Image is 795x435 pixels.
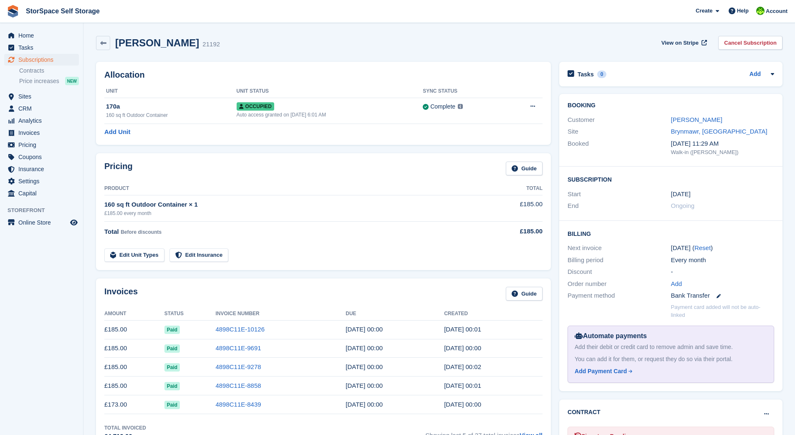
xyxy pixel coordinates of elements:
td: £185.00 [104,358,164,377]
div: Start [568,190,671,199]
span: Total [104,228,119,235]
span: Invoices [18,127,68,139]
td: £185.00 [104,339,164,358]
a: Add Unit [104,127,130,137]
time: 2025-08-30 23:01:49 UTC [444,326,481,333]
div: Customer [568,115,671,125]
div: 21192 [202,40,220,49]
h2: Subscription [568,175,774,183]
div: Auto access granted on [DATE] 6:01 AM [237,111,423,119]
td: £185.00 [104,377,164,395]
a: 4898C11E-9278 [215,363,261,370]
a: menu [4,30,79,41]
a: menu [4,91,79,102]
a: menu [4,127,79,139]
div: Booked [568,139,671,157]
a: menu [4,54,79,66]
h2: [PERSON_NAME] [115,37,199,48]
a: Guide [506,162,543,175]
th: Sync Status [423,85,506,98]
time: 2025-04-30 23:00:13 UTC [444,401,481,408]
th: Product [104,182,475,195]
a: menu [4,115,79,126]
th: Due [346,307,444,321]
div: Payment method [568,291,671,301]
div: Automate payments [575,331,767,341]
span: View on Stripe [661,39,699,47]
span: Before discounts [121,229,162,235]
a: Cancel Subscription [718,36,782,50]
div: [DATE] ( ) [671,243,774,253]
time: 2025-06-30 23:02:59 UTC [444,363,481,370]
div: Billing period [568,255,671,265]
div: NEW [65,77,79,85]
time: 2025-07-01 23:00:00 UTC [346,363,383,370]
span: Online Store [18,217,68,228]
span: Help [737,7,749,15]
td: £185.00 [104,320,164,339]
a: Edit Insurance [169,248,229,262]
a: Add [750,70,761,79]
th: Total [475,182,543,195]
a: View on Stripe [658,36,709,50]
div: £185.00 every month [104,210,475,217]
h2: Pricing [104,162,133,175]
span: Home [18,30,68,41]
img: stora-icon-8386f47178a22dfd0bd8f6a31ec36ba5ce8667c1dd55bd0f319d3a0aa187defe.svg [7,5,19,18]
h2: Booking [568,102,774,109]
time: 2023-06-30 23:00:00 UTC [671,190,691,199]
a: Brynmawr, [GEOGRAPHIC_DATA] [671,128,767,135]
img: paul catt [756,7,765,15]
th: Amount [104,307,164,321]
a: Add Payment Card [575,367,764,376]
th: Unit Status [237,85,423,98]
a: 4898C11E-8858 [215,382,261,389]
time: 2025-05-30 23:01:36 UTC [444,382,481,389]
a: menu [4,42,79,53]
a: Preview store [69,217,79,228]
div: 160 sq ft Outdoor Container × 1 [104,200,475,210]
div: 170a [106,102,237,111]
time: 2025-05-31 23:00:00 UTC [346,382,383,389]
span: Ongoing [671,202,695,209]
time: 2025-05-01 23:00:00 UTC [346,401,383,408]
a: 4898C11E-10126 [215,326,265,333]
a: menu [4,151,79,163]
span: Settings [18,175,68,187]
a: menu [4,187,79,199]
div: Add Payment Card [575,367,627,376]
th: Created [444,307,543,321]
div: Next invoice [568,243,671,253]
a: menu [4,139,79,151]
a: menu [4,163,79,175]
div: Add their debit or credit card to remove admin and save time. [575,343,767,352]
div: £185.00 [475,227,543,236]
span: Insurance [18,163,68,175]
time: 2025-07-31 23:00:00 UTC [346,344,383,352]
div: 160 sq ft Outdoor Container [106,111,237,119]
span: Storefront [8,206,83,215]
div: Every month [671,255,774,265]
time: 2025-07-30 23:00:11 UTC [444,344,481,352]
div: 0 [597,71,607,78]
div: Walk-in ([PERSON_NAME]) [671,148,774,157]
a: Price increases NEW [19,76,79,86]
th: Invoice Number [215,307,346,321]
span: Paid [164,382,180,390]
th: Status [164,307,216,321]
a: Contracts [19,67,79,75]
span: Pricing [18,139,68,151]
a: menu [4,103,79,114]
a: Reset [694,244,711,251]
div: [DATE] 11:29 AM [671,139,774,149]
h2: Contract [568,408,601,417]
div: Complete [430,102,455,111]
span: CRM [18,103,68,114]
a: StorSpace Self Storage [23,4,103,18]
h2: Billing [568,229,774,238]
span: Sites [18,91,68,102]
time: 2025-08-31 23:00:00 UTC [346,326,383,333]
div: You can add it for them, or request they do so via their portal. [575,355,767,364]
span: Create [696,7,712,15]
a: 4898C11E-9691 [215,344,261,352]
